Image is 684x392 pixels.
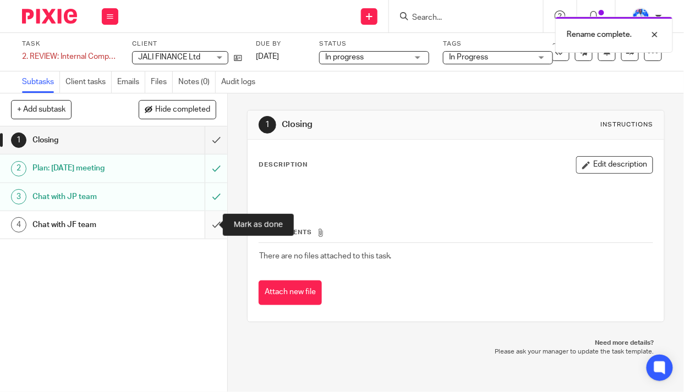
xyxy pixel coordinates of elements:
[155,106,210,114] span: Hide completed
[11,132,26,148] div: 1
[151,71,173,93] a: Files
[221,71,261,93] a: Audit logs
[259,229,312,235] span: Attachments
[325,53,364,61] span: In progress
[576,156,653,174] button: Edit description
[22,71,60,93] a: Subtasks
[22,9,77,24] img: Pixie
[11,161,26,176] div: 2
[11,100,72,119] button: + Add subtask
[117,71,145,93] a: Emails
[258,339,654,347] p: Need more details?
[319,40,429,48] label: Status
[600,120,653,129] div: Instructions
[259,280,322,305] button: Attach new file
[22,40,118,48] label: Task
[449,53,488,61] span: In Progress
[32,189,140,205] h1: Chat with JP team
[11,189,26,205] div: 3
[567,29,632,40] p: Rename complete.
[22,51,118,62] div: 2. REVIEW: Internal Companies&#39; accounting
[282,119,480,130] h1: Closing
[11,217,26,233] div: 4
[259,116,276,134] div: 1
[258,347,654,356] p: Please ask your manager to update the task template.
[32,160,140,176] h1: Plan: [DATE] meeting
[259,252,392,260] span: There are no files attached to this task.
[22,51,118,62] div: 2. REVIEW: Internal Companies' accounting
[32,217,140,233] h1: Chat with JF team
[256,53,279,60] span: [DATE]
[132,40,242,48] label: Client
[32,132,140,148] h1: Closing
[138,53,200,61] span: JALI FINANCE Ltd
[632,8,650,25] img: WhatsApp%20Image%202022-01-17%20at%2010.26.43%20PM.jpeg
[259,161,308,169] p: Description
[178,71,216,93] a: Notes (0)
[139,100,216,119] button: Hide completed
[65,71,112,93] a: Client tasks
[256,40,305,48] label: Due by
